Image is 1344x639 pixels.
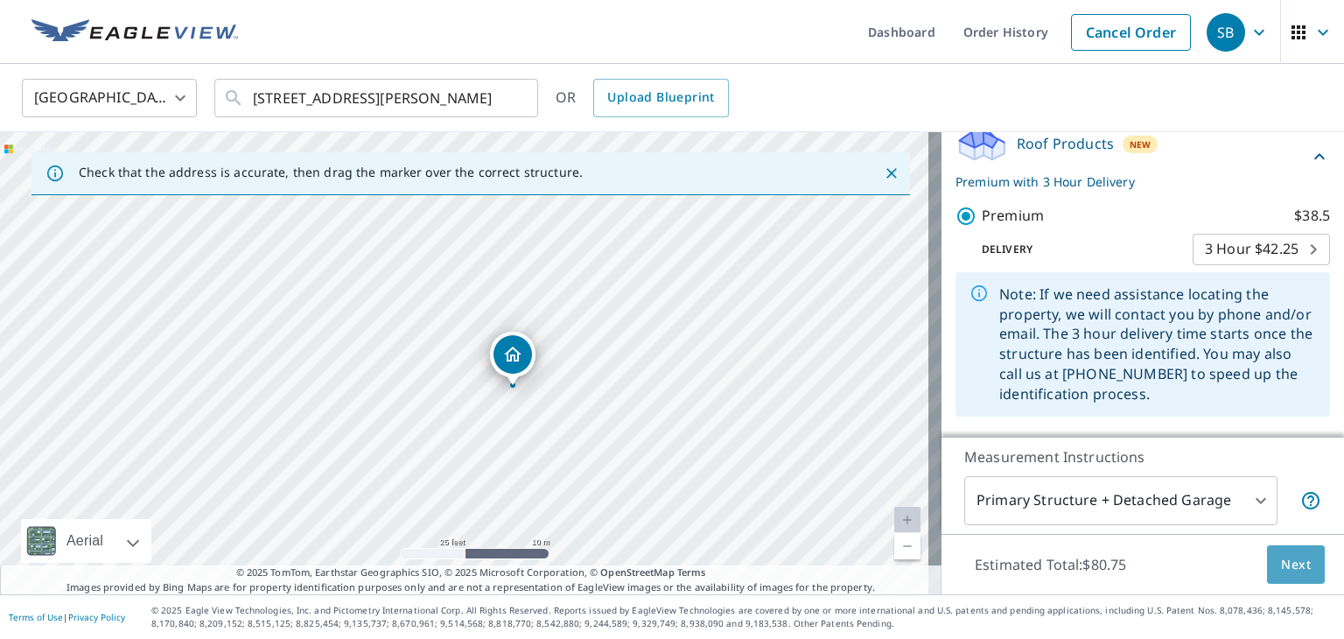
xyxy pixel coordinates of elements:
div: Primary Structure + Detached Garage [964,476,1277,525]
div: Dropped pin, building 1, Residential property, 16401 SE Bel Air Dr Damascus, OR 97089 [490,332,535,386]
a: Current Level 20, Zoom In Disabled [894,507,920,533]
p: Estimated Total: $80.75 [961,545,1140,584]
img: EV Logo [31,19,238,46]
a: OpenStreetMap [600,565,674,579]
a: Upload Blueprint [593,79,728,117]
p: Premium with 3 Hour Delivery [955,172,1309,191]
input: Search by address or latitude-longitude [253,74,502,123]
div: Aerial [21,519,151,563]
a: Cancel Order [1071,14,1191,51]
button: Close [880,162,903,185]
div: Roof ProductsNewPremium with 3 Hour Delivery [955,123,1330,191]
button: Next [1267,545,1325,585]
a: Current Level 20, Zoom Out [894,533,920,559]
p: Measurement Instructions [964,446,1321,467]
span: Your report will include the primary structure and a detached garage if one exists. [1300,490,1321,511]
div: [GEOGRAPHIC_DATA] [22,74,197,123]
p: Delivery [955,242,1193,257]
span: Next [1281,554,1311,576]
div: SB [1207,13,1245,52]
div: Note: If we need assistance locating the property, we will contact you by phone and/or email. The... [999,277,1316,411]
div: Aerial [61,519,108,563]
p: $38.5 [1294,205,1330,227]
span: New [1130,137,1151,151]
p: Check that the address is accurate, then drag the marker over the correct structure. [79,165,583,180]
p: | [9,612,125,622]
p: © 2025 Eagle View Technologies, Inc. and Pictometry International Corp. All Rights Reserved. Repo... [151,604,1335,630]
div: 3 Hour $42.25 [1193,225,1330,274]
div: OR [556,79,729,117]
span: © 2025 TomTom, Earthstar Geographics SIO, © 2025 Microsoft Corporation, © [236,565,706,580]
span: Upload Blueprint [607,87,714,109]
p: Premium [982,205,1044,227]
a: Terms of Use [9,611,63,623]
a: Terms [677,565,706,579]
a: Privacy Policy [68,611,125,623]
p: Roof Products [1017,133,1114,154]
